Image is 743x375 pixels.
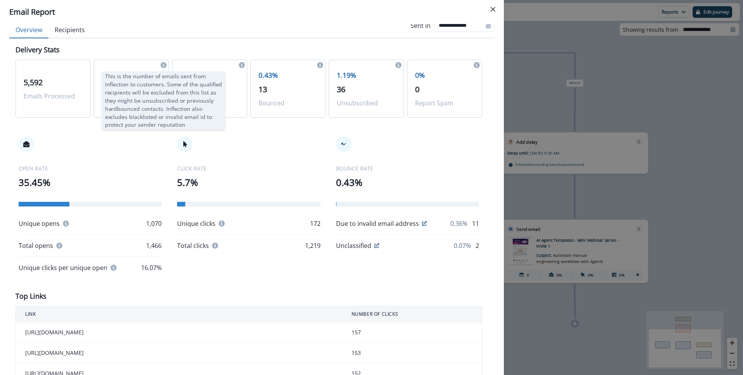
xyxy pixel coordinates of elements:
button: Recipients [48,22,91,38]
p: 0.43% [259,70,317,81]
span: 3,018 [180,84,199,95]
p: Sent [102,98,161,108]
p: Report Spam [415,98,474,108]
p: 0.43% [336,175,479,189]
div: Email Report [9,6,495,18]
p: Total clicks [177,241,209,250]
th: NUMBER OF CLICKS [342,306,482,322]
span: 3,028 [102,84,121,95]
p: Unique clicks [177,219,215,228]
p: 1,466 [146,241,162,250]
p: Unclassified [336,241,371,250]
p: 99.67% [180,70,239,81]
p: Total opens [19,241,53,250]
p: 11 [472,219,479,228]
p: 0.07% [454,241,471,250]
td: [URL][DOMAIN_NAME] [16,322,342,343]
p: 0.36% [450,219,467,228]
th: LINK [16,306,342,322]
p: Delivery Stats [16,45,60,55]
p: 0% [415,70,474,81]
span: 36 [337,84,345,95]
p: Top Links [16,291,47,301]
p: Emails Processed [24,91,83,101]
button: Close [487,3,499,15]
p: Unsubscribed [337,98,396,108]
p: 1.19% [337,70,396,81]
p: Due to invalid email address [336,219,419,228]
p: Bounced [259,98,317,108]
p: 172 [310,219,321,228]
p: Delivered [180,98,239,108]
p: CLICK RATE [177,164,320,172]
td: [URL][DOMAIN_NAME] [16,343,342,363]
p: 35.45% [19,175,162,189]
p: BOUNCE RATE [336,164,479,172]
span: 0 [415,84,419,95]
p: 1,219 [305,241,321,250]
p: Unique clicks per unique open [19,263,107,272]
p: 1,070 [146,219,162,228]
p: 2 [476,241,479,250]
span: 5,592 [24,77,43,88]
span: 13 [259,84,267,95]
p: 16.07% [141,263,162,272]
td: 157 [342,322,482,343]
td: 153 [342,343,482,363]
button: Overview [9,22,48,38]
p: OPEN RATE [19,164,162,172]
p: 5.7% [177,175,320,189]
p: Unique opens [19,219,60,228]
p: 54.15% [102,70,161,81]
p: Sent in [410,21,431,30]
